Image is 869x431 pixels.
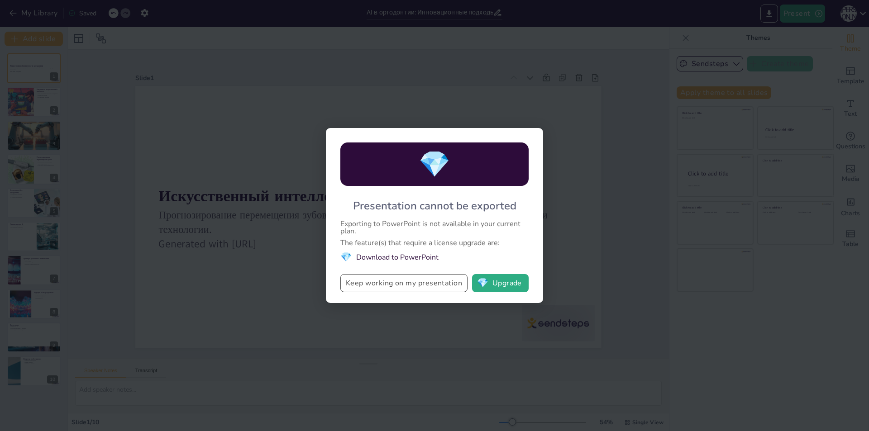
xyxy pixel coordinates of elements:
[340,220,529,235] div: Exporting to PowerPoint is not available in your current plan.
[340,251,529,263] li: Download to PowerPoint
[353,199,516,213] div: Presentation cannot be exported
[419,147,450,182] span: diamond
[477,279,488,288] span: diamond
[340,239,529,246] div: The feature(s) that require a license upgrade are:
[340,274,468,292] button: Keep working on my presentation
[472,274,529,292] button: diamondUpgrade
[340,251,352,263] span: diamond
